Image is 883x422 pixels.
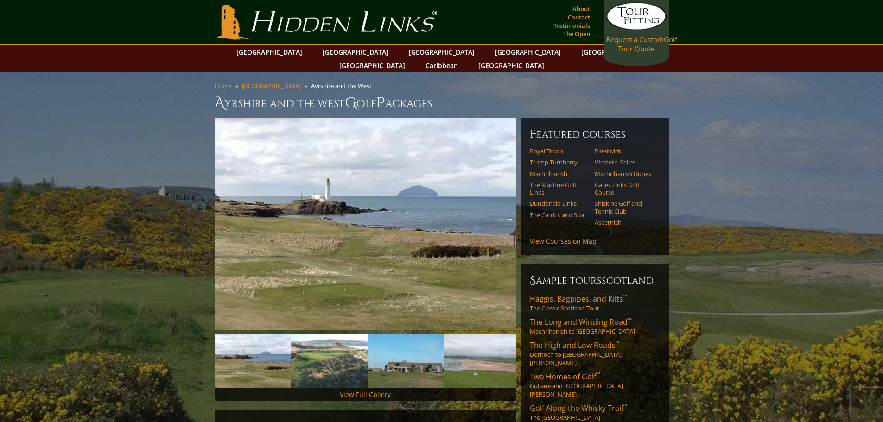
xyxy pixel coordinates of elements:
[530,147,589,155] a: Royal Troon
[232,45,307,59] a: [GEOGRAPHIC_DATA]
[595,181,654,196] a: Gailes Links Golf Course
[570,2,592,15] a: About
[335,59,410,72] a: [GEOGRAPHIC_DATA]
[421,59,463,72] a: Caribbean
[530,237,597,246] a: View Courses on Map
[565,11,592,24] a: Contact
[595,200,654,215] a: Shiskine Golf and Tennis Club
[628,316,632,324] sup: ™
[530,181,589,196] a: The Machrie Golf Links
[530,158,589,166] a: Trump Turnberry
[606,2,667,53] a: Request a CustomGolf Tour Quote
[596,371,600,378] sup: ™
[530,170,589,177] a: Machrihanish
[561,27,592,40] a: The Open
[530,340,660,367] a: The High and Low Roads™Dornoch to [GEOGRAPHIC_DATA][PERSON_NAME]
[530,294,627,304] span: Haggis, Bagpipes, and Kilts
[340,390,391,399] a: View Full Gallery
[530,273,660,288] h6: Sample ToursScotland
[530,317,660,335] a: The Long and Winding Road™Machrihanish to [GEOGRAPHIC_DATA]
[311,82,375,90] li: Ayrshire and the West
[530,403,627,413] span: Golf Along the Whisky Trail
[490,45,565,59] a: [GEOGRAPHIC_DATA]
[595,219,654,226] a: Askernish
[215,94,669,112] h1: Ayrshire and the West olf ackages
[551,19,592,32] a: Testimonials
[474,59,549,72] a: [GEOGRAPHIC_DATA]
[530,294,660,312] a: Haggis, Bagpipes, and Kilts™The Classic Scotland Tour
[595,147,654,155] a: Prestwick
[345,94,356,112] span: G
[318,45,393,59] a: [GEOGRAPHIC_DATA]
[530,211,589,219] a: The Carrick and Spa
[242,82,301,90] a: [GEOGRAPHIC_DATA]
[595,170,654,177] a: Machrihanish Dunes
[404,45,479,59] a: [GEOGRAPHIC_DATA]
[530,372,600,382] span: Two Homes of Golf
[616,339,620,347] sup: ™
[595,158,654,166] a: Western Gailes
[530,340,620,350] span: The High and Low Roads
[530,127,660,142] h6: Featured Courses
[623,293,627,301] sup: ™
[530,403,660,422] a: Golf Along the Whisky Trail™The [GEOGRAPHIC_DATA]
[606,35,664,44] span: Request a Custom
[530,372,660,398] a: Two Homes of Golf™Gullane and [GEOGRAPHIC_DATA][PERSON_NAME]
[376,94,385,112] span: P
[215,82,232,90] a: Home
[577,45,652,59] a: [GEOGRAPHIC_DATA]
[623,402,627,410] sup: ™
[530,317,632,327] span: The Long and Winding Road
[530,200,589,207] a: Dundonald Links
